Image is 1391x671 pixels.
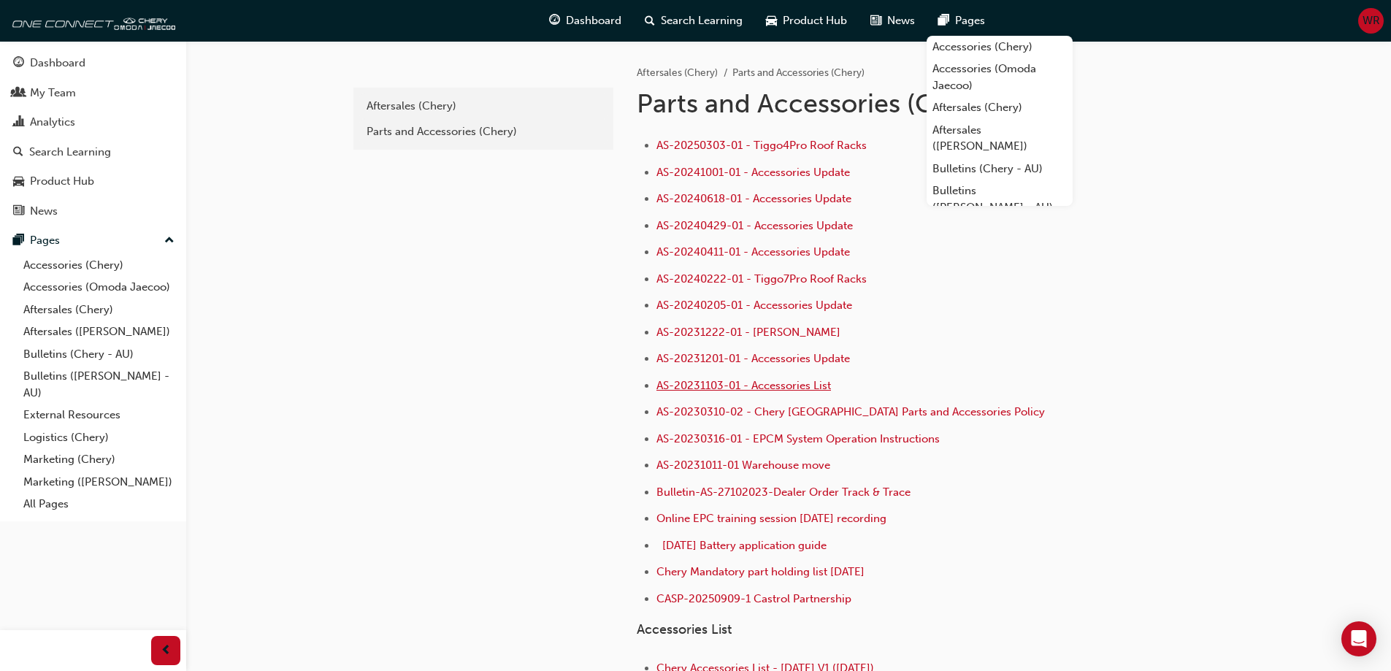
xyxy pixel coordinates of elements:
a: AS-20240618-01 - Accessories Update [656,192,851,205]
a: Online EPC training session [DATE] recording [656,512,886,525]
span: car-icon [766,12,777,30]
a: AS-20240205-01 - Accessories Update [656,299,852,312]
a: My Team [6,80,180,107]
span: Dashboard [566,12,621,29]
button: Pages [6,227,180,254]
a: guage-iconDashboard [537,6,633,36]
a: Parts and Accessories (Chery) [359,119,608,145]
a: [DATE] Battery application guide [662,539,827,552]
h1: Parts and Accessories (Chery) [637,88,1116,120]
div: Search Learning [29,144,111,161]
div: Parts and Accessories (Chery) [367,123,600,140]
a: AS-20231011-01 Warehouse move [656,459,830,472]
span: car-icon [13,175,24,188]
a: Accessories (Chery) [18,254,180,277]
div: Dashboard [30,55,85,72]
a: Marketing (Chery) [18,448,180,471]
a: AS-20230310-02 - Chery [GEOGRAPHIC_DATA] Parts and Accessories Policy [656,405,1045,418]
a: car-iconProduct Hub [754,6,859,36]
a: News [6,198,180,225]
a: Bulletins (Chery - AU) [927,158,1073,180]
span: Product Hub [783,12,847,29]
span: WR [1363,12,1380,29]
span: news-icon [13,205,24,218]
span: Accessories List [637,621,732,637]
a: CASP-20250909-1 Castrol Partnership [656,592,851,605]
span: Pages [955,12,985,29]
a: AS-20231222-01 - [PERSON_NAME] [656,326,840,339]
img: oneconnect [7,6,175,35]
span: prev-icon [161,642,172,660]
a: AS-20241001-01 - Accessories Update [656,166,850,179]
span: guage-icon [13,57,24,70]
a: Bulletins ([PERSON_NAME] - AU) [927,180,1073,218]
a: Accessories (Omoda Jaecoo) [18,276,180,299]
span: search-icon [13,146,23,159]
li: Parts and Accessories (Chery) [732,65,865,82]
a: Chery Mandatory part holding list [DATE] [656,565,865,578]
a: Accessories (Chery) [927,36,1073,58]
a: AS-20231103-01 - Accessories List [656,379,831,392]
span: pages-icon [938,12,949,30]
div: News [30,203,58,220]
a: External Resources [18,404,180,426]
a: Aftersales (Chery) [359,93,608,119]
a: Accessories (Omoda Jaecoo) [927,58,1073,96]
button: DashboardMy TeamAnalyticsSearch LearningProduct HubNews [6,47,180,227]
div: Pages [30,232,60,249]
a: search-iconSearch Learning [633,6,754,36]
a: Product Hub [6,168,180,195]
div: My Team [30,85,76,101]
span: chart-icon [13,116,24,129]
span: pages-icon [13,234,24,248]
a: Aftersales (Chery) [927,96,1073,119]
a: Aftersales ([PERSON_NAME]) [18,321,180,343]
a: AS-20240411-01 - Accessories Update [656,245,850,258]
a: AS-20250303-01 - Tiggo4Pro Roof Racks [656,139,867,152]
a: Aftersales ([PERSON_NAME]) [927,119,1073,158]
a: Dashboard [6,50,180,77]
a: AS-20240429-01 - Accessories Update [656,219,853,232]
span: Search Learning [661,12,743,29]
a: Search Learning [6,139,180,166]
a: Logistics (Chery) [18,426,180,449]
span: Bulletin-AS-27102023-Dealer Order Track & Trace [656,486,911,499]
span: search-icon [645,12,655,30]
div: Analytics [30,114,75,131]
span: news-icon [870,12,881,30]
div: Open Intercom Messenger [1341,621,1376,656]
span: people-icon [13,87,24,100]
div: Product Hub [30,173,94,190]
a: All Pages [18,493,180,515]
button: WR [1358,8,1384,34]
span: guage-icon [549,12,560,30]
a: AS-20230316-01 - EPCM System Operation Instructions [656,432,940,445]
div: Aftersales (Chery) [367,98,600,115]
a: news-iconNews [859,6,927,36]
span: News [887,12,915,29]
a: Aftersales (Chery) [637,66,718,79]
a: AS-20240222-01 - Tiggo7Pro Roof Racks [656,272,867,285]
a: AS-20231201-01 - Accessories Update [656,352,850,365]
a: Analytics [6,109,180,136]
a: Bulletins (Chery - AU) [18,343,180,366]
a: Marketing ([PERSON_NAME]) [18,471,180,494]
a: pages-iconPages [927,6,997,36]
